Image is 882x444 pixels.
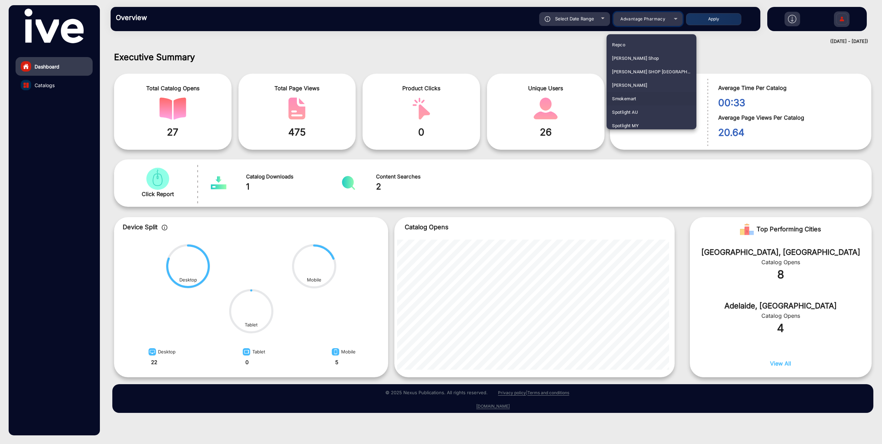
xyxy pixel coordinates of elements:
[612,92,636,105] span: Smokemart
[612,105,638,119] span: Spotlight AU
[612,52,659,65] span: [PERSON_NAME] Shop
[612,78,647,92] span: [PERSON_NAME]
[612,119,639,132] span: Spotlight MY
[612,38,625,52] span: Repco
[612,65,691,78] span: [PERSON_NAME] SHOP [GEOGRAPHIC_DATA]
